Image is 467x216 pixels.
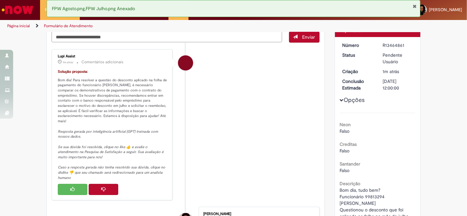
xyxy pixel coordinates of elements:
[58,69,88,74] font: Solução proposta:
[383,52,413,65] div: Pendente Usuário
[52,31,282,42] textarea: Digite sua mensagem aqui...
[340,141,357,147] b: Creditas
[340,128,350,134] span: Falso
[340,148,350,154] span: Falso
[58,129,166,180] em: Resposta gerada por inteligência artificial (GPT) treinada com nossos dados. Se sua dúvida foi re...
[383,42,413,49] div: R13464861
[58,54,167,58] div: Lupi Assist
[44,23,93,29] a: Formulário de Atendimento
[383,68,413,75] div: 30/08/2025 11:01:18
[338,42,378,49] dt: Número
[340,122,351,128] b: Neon
[52,6,135,11] span: FPW Agosto.png,FPW Julho.png Anexado
[338,78,378,91] dt: Conclusão Estimada
[5,20,306,32] ul: Trilhas de página
[429,7,462,12] span: [PERSON_NAME]
[58,69,167,181] p: Bom dia! Para resolver a questão do desconto aplicado na folha de pagamento do funcionário [PERSO...
[338,52,378,58] dt: Status
[383,69,399,74] time: 30/08/2025 11:01:18
[81,59,123,65] small: Comentários adicionais
[63,60,73,64] span: 1m atrás
[340,181,361,187] b: Descrição
[289,31,320,43] button: Enviar
[383,69,399,74] span: 1m atrás
[1,3,34,16] img: ServiceNow
[302,34,315,40] span: Enviar
[340,161,361,167] b: Santander
[203,212,313,216] div: [PERSON_NAME]
[340,167,350,173] span: Falso
[412,4,417,9] button: Fechar Notificação
[7,23,30,29] a: Página inicial
[63,60,73,64] time: 30/08/2025 11:01:26
[45,7,68,13] span: Requisições
[178,55,193,70] div: Lupi Assist
[383,78,413,91] div: [DATE] 12:00:00
[338,68,378,75] dt: Criação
